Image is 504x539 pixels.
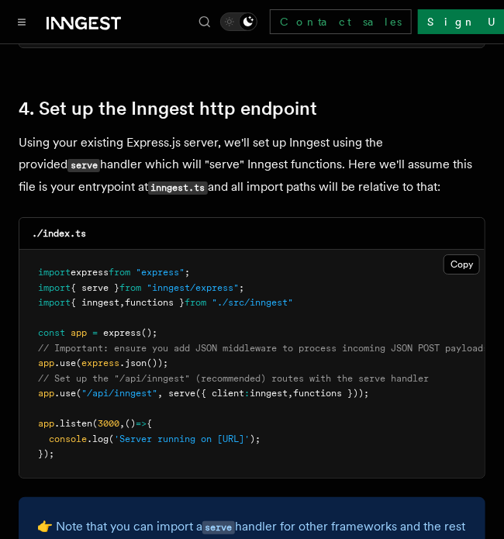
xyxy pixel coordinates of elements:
[202,521,235,534] code: serve
[444,254,480,275] button: Copy
[147,358,168,368] span: ());
[109,434,114,444] span: (
[270,9,412,34] a: Contact sales
[119,358,147,368] span: .json
[250,388,288,399] span: inngest
[125,418,136,429] span: ()
[38,448,54,459] span: });
[87,434,109,444] span: .log
[250,434,261,444] span: );
[185,267,190,278] span: ;
[49,434,87,444] span: console
[220,12,257,31] button: Toggle dark mode
[147,418,152,429] span: {
[12,12,31,31] button: Toggle navigation
[202,519,235,534] a: serve
[38,358,54,368] span: app
[147,282,239,293] span: "inngest/express"
[76,388,81,399] span: (
[38,327,65,338] span: const
[168,388,195,399] span: serve
[54,418,92,429] span: .listen
[38,373,429,384] span: // Set up the "/api/inngest" (recommended) routes with the serve handler
[244,388,250,399] span: :
[212,297,293,308] span: "./src/inngest"
[136,418,147,429] span: =>
[103,327,141,338] span: express
[38,343,494,354] span: // Important: ensure you add JSON middleware to process incoming JSON POST payloads.
[125,297,185,308] span: functions }
[98,418,119,429] span: 3000
[157,388,163,399] span: ,
[38,297,71,308] span: import
[38,388,54,399] span: app
[19,132,485,199] p: Using your existing Express.js server, we'll set up Inngest using the provided handler which will...
[92,418,98,429] span: (
[92,327,98,338] span: =
[195,388,244,399] span: ({ client
[67,159,100,172] code: serve
[119,282,141,293] span: from
[71,327,87,338] span: app
[141,327,157,338] span: ();
[71,282,119,293] span: { serve }
[293,388,369,399] span: functions }));
[239,282,244,293] span: ;
[81,358,119,368] span: express
[71,267,109,278] span: express
[54,358,76,368] span: .use
[288,388,293,399] span: ,
[38,267,71,278] span: import
[32,228,86,239] code: ./index.ts
[109,267,130,278] span: from
[119,297,125,308] span: ,
[114,434,250,444] span: 'Server running on [URL]'
[136,267,185,278] span: "express"
[38,418,54,429] span: app
[195,12,214,31] button: Find something...
[148,181,208,195] code: inngest.ts
[76,358,81,368] span: (
[119,418,125,429] span: ,
[54,388,76,399] span: .use
[71,297,119,308] span: { inngest
[185,297,206,308] span: from
[19,98,317,119] a: 4. Set up the Inngest http endpoint
[81,388,157,399] span: "/api/inngest"
[38,282,71,293] span: import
